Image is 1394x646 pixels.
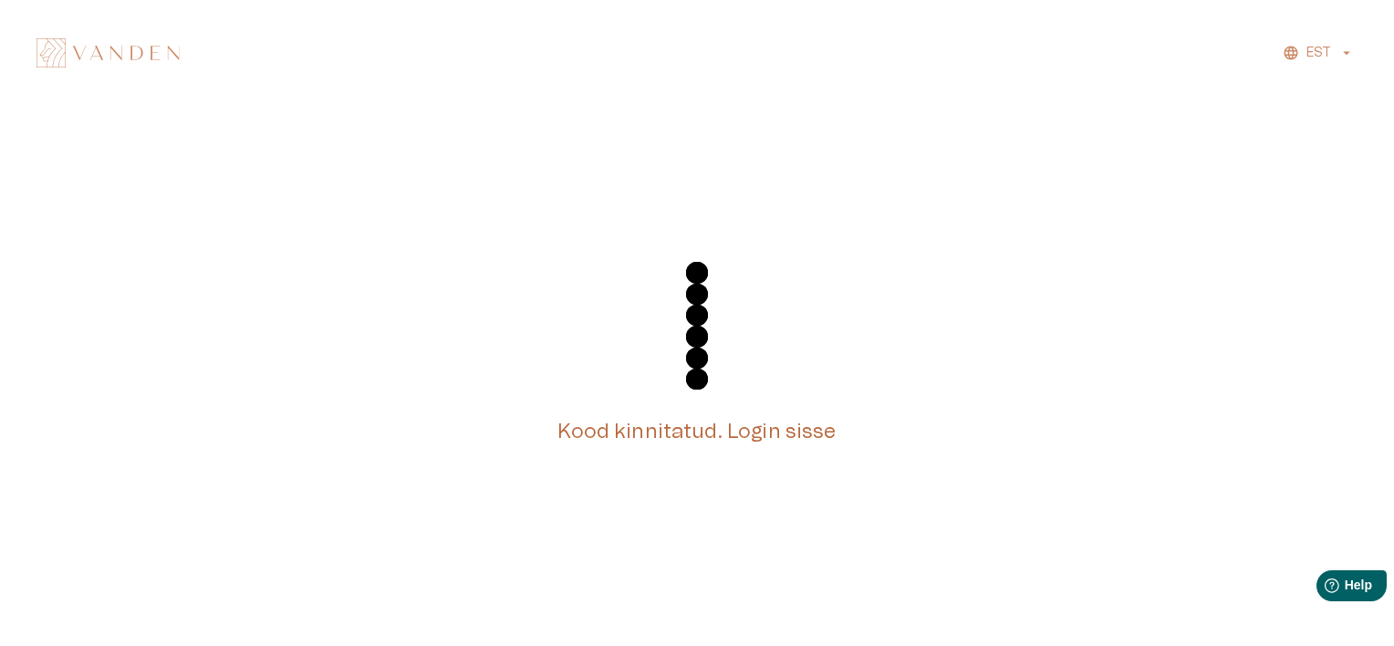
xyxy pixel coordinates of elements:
img: Vanden logo [36,38,180,68]
p: EST [1306,44,1331,63]
iframe: Help widget launcher [1252,563,1394,614]
h5: Kood kinnitatud. Login sisse [557,419,836,445]
button: EST [1280,40,1358,67]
